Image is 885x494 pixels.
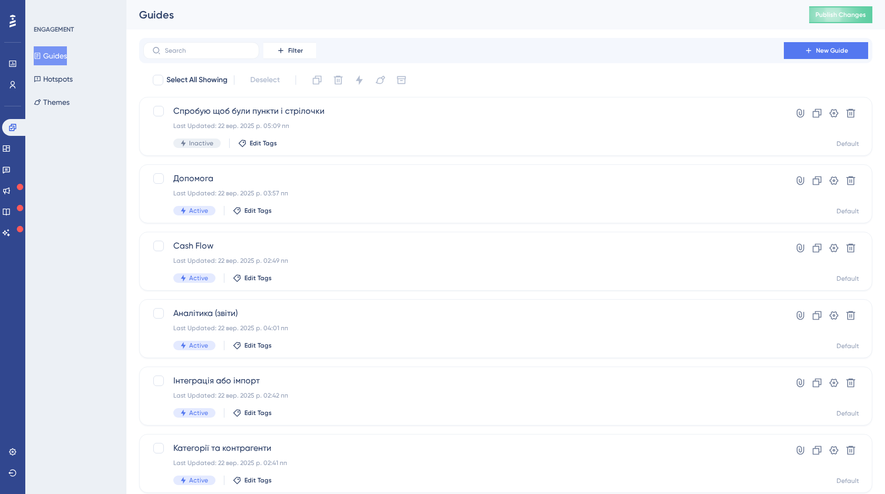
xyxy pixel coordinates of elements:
[34,93,70,112] button: Themes
[173,189,754,197] div: Last Updated: 22 вер. 2025 р. 03:57 пп
[139,7,783,22] div: Guides
[173,459,754,467] div: Last Updated: 22 вер. 2025 р. 02:41 пп
[250,74,280,86] span: Deselect
[837,140,859,148] div: Default
[244,341,272,350] span: Edit Tags
[173,307,754,320] span: Аналітика (звіти)
[34,70,73,88] button: Hotspots
[233,409,272,417] button: Edit Tags
[173,374,754,387] span: Інтеграція або імпорт
[233,476,272,485] button: Edit Tags
[244,206,272,215] span: Edit Tags
[34,25,74,34] div: ENGAGEMENT
[837,477,859,485] div: Default
[837,409,859,418] div: Default
[173,256,754,265] div: Last Updated: 22 вер. 2025 р. 02:49 пп
[189,476,208,485] span: Active
[837,274,859,283] div: Default
[189,139,213,147] span: Inactive
[244,274,272,282] span: Edit Tags
[165,47,250,54] input: Search
[166,74,228,86] span: Select All Showing
[173,122,754,130] div: Last Updated: 22 вер. 2025 р. 05:09 пп
[233,341,272,350] button: Edit Tags
[173,324,754,332] div: Last Updated: 22 вер. 2025 р. 04:01 пп
[809,6,872,23] button: Publish Changes
[173,105,754,117] span: Спробую щоб були пункти і стрілочки
[189,206,208,215] span: Active
[784,42,868,59] button: New Guide
[238,139,277,147] button: Edit Tags
[837,207,859,215] div: Default
[241,71,289,90] button: Deselect
[244,476,272,485] span: Edit Tags
[815,11,866,19] span: Publish Changes
[173,172,754,185] span: Допомога
[263,42,316,59] button: Filter
[34,46,67,65] button: Guides
[173,391,754,400] div: Last Updated: 22 вер. 2025 р. 02:42 пп
[837,342,859,350] div: Default
[233,274,272,282] button: Edit Tags
[288,46,303,55] span: Filter
[173,240,754,252] span: Cash Flow
[189,274,208,282] span: Active
[173,442,754,455] span: Категорії та контрагенти
[233,206,272,215] button: Edit Tags
[189,409,208,417] span: Active
[816,46,848,55] span: New Guide
[244,409,272,417] span: Edit Tags
[250,139,277,147] span: Edit Tags
[189,341,208,350] span: Active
